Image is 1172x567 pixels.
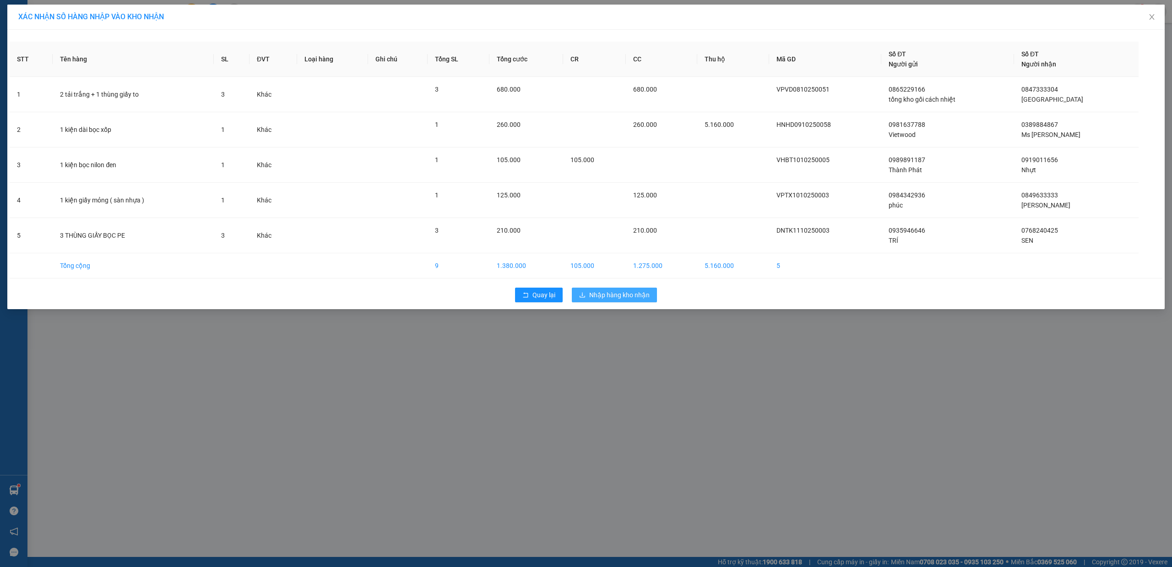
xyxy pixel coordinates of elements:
span: rollback [522,292,529,299]
td: Khác [250,218,297,253]
th: Ghi chú [368,42,428,77]
span: 125.000 [497,191,521,199]
span: XÁC NHẬN SỐ HÀNG NHẬP VÀO KHO NHẬN [18,12,164,21]
span: Nhập hàng kho nhận [589,290,650,300]
span: 0865229166 [889,86,925,93]
td: Khác [250,147,297,183]
td: 2 [10,112,53,147]
span: 0984342936 [889,191,925,199]
span: 0768240425 [1021,227,1058,234]
td: 105.000 [563,253,626,278]
span: 125.000 [633,191,657,199]
span: 1 [435,191,439,199]
td: 5.160.000 [697,253,769,278]
span: VHBT1010250005 [776,156,830,164]
span: 3 [435,227,439,234]
span: tổng kho gối cách nhiệt [889,96,955,103]
span: Quay lại [532,290,555,300]
th: Tổng SL [428,42,489,77]
span: 1 [435,121,439,128]
th: Loại hàng [297,42,368,77]
th: Tên hàng [53,42,214,77]
button: downloadNhập hàng kho nhận [572,288,657,302]
span: 1 [221,161,225,169]
span: 105.000 [497,156,521,164]
th: SL [214,42,250,77]
span: TRÍ [889,237,898,244]
span: [PERSON_NAME] [1021,202,1070,209]
span: 3 [435,86,439,93]
td: Khác [250,77,297,112]
td: 2 tải trắng + 1 thùng giấy to [53,77,214,112]
td: 9 [428,253,489,278]
span: [GEOGRAPHIC_DATA] [1021,96,1083,103]
span: 260.000 [633,121,657,128]
span: download [579,292,586,299]
span: VPVD0810250051 [776,86,830,93]
td: 5 [10,218,53,253]
th: Tổng cước [489,42,563,77]
button: Close [1139,5,1165,30]
th: Thu hộ [697,42,769,77]
span: SEN [1021,237,1033,244]
span: 3 [221,91,225,98]
td: Khác [250,112,297,147]
th: STT [10,42,53,77]
span: 0935946646 [889,227,925,234]
span: 680.000 [633,86,657,93]
span: 210.000 [497,227,521,234]
span: 210.000 [633,227,657,234]
span: 1 [221,196,225,204]
span: Nhựt [1021,166,1036,174]
td: 1 kiện dài bọc xốp [53,112,214,147]
span: Số ĐT [889,50,906,58]
span: Ms [PERSON_NAME] [1021,131,1080,138]
th: CC [626,42,697,77]
th: CR [563,42,626,77]
span: 0389884867 [1021,121,1058,128]
span: Số ĐT [1021,50,1039,58]
td: 5 [769,253,882,278]
span: DNTK1110250003 [776,227,830,234]
span: 260.000 [497,121,521,128]
span: Người gửi [889,60,918,68]
span: 0919011656 [1021,156,1058,164]
span: 0849633333 [1021,191,1058,199]
span: 3 [221,232,225,239]
td: 1 kiện giấy mỏng ( sàn nhựa ) [53,183,214,218]
span: 5.160.000 [705,121,734,128]
span: Thành Phát [889,166,922,174]
td: 1.275.000 [626,253,697,278]
th: Mã GD [769,42,882,77]
span: 1 [221,126,225,133]
span: 0989891187 [889,156,925,164]
span: 0981637788 [889,121,925,128]
span: 0847333304 [1021,86,1058,93]
button: rollbackQuay lại [515,288,563,302]
span: HNHD0910250058 [776,121,831,128]
span: phúc [889,202,903,209]
th: ĐVT [250,42,297,77]
td: 3 [10,147,53,183]
span: 1 [435,156,439,164]
td: 1 [10,77,53,112]
span: Vietwood [889,131,916,138]
td: 3 THÙNG GIẤY BỌC PE [53,218,214,253]
td: 1 kiện bọc nilon đen [53,147,214,183]
span: 680.000 [497,86,521,93]
span: VPTX1010250003 [776,191,829,199]
td: 1.380.000 [489,253,563,278]
td: 4 [10,183,53,218]
td: Khác [250,183,297,218]
span: 105.000 [570,156,594,164]
span: Người nhận [1021,60,1056,68]
span: close [1148,13,1156,21]
td: Tổng cộng [53,253,214,278]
